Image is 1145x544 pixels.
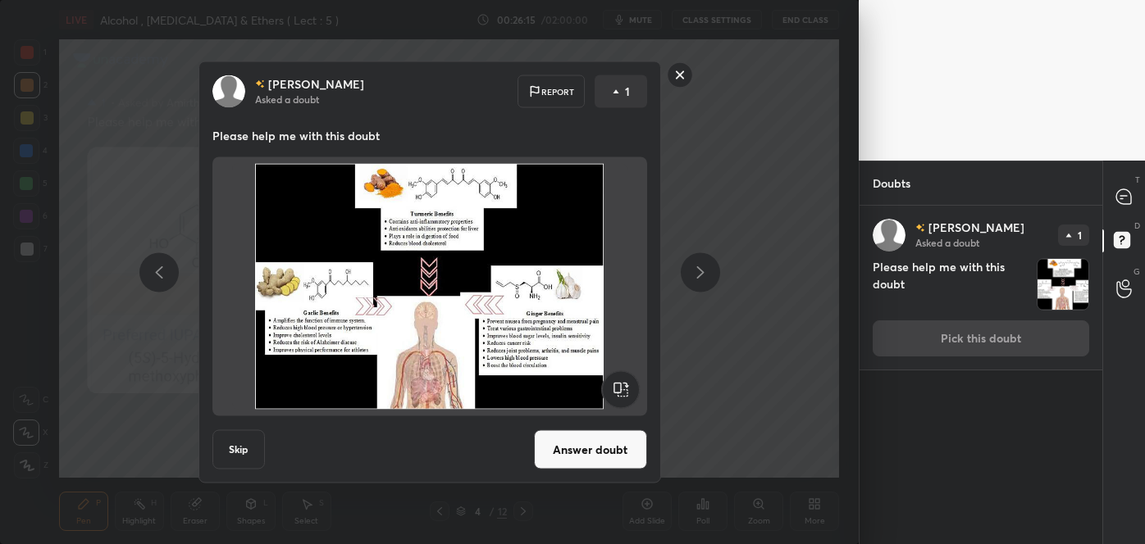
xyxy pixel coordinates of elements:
div: grid [860,206,1102,544]
p: T [1135,174,1140,186]
p: Asked a doubt [915,236,979,249]
img: no-rating-badge.077c3623.svg [255,79,265,88]
p: Please help me with this doubt [212,128,647,144]
p: G [1134,265,1140,278]
button: Skip [212,430,265,469]
img: no-rating-badge.077c3623.svg [915,224,925,233]
img: default.png [212,75,245,108]
p: 1 [625,84,630,100]
p: Asked a doubt [255,93,319,106]
p: D [1134,220,1140,232]
img: default.png [873,219,906,252]
p: [PERSON_NAME] [268,78,364,91]
div: Report [518,75,585,108]
p: Doubts [860,161,924,205]
button: Answer doubt [534,430,647,469]
img: 1759469275M8OL7F.JPEG [232,164,627,410]
p: 1 [1078,230,1082,240]
h4: Please help me with this doubt [873,258,1030,311]
p: [PERSON_NAME] [928,221,1024,234]
img: 1759469275M8OL7F.JPEG [1038,259,1088,310]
